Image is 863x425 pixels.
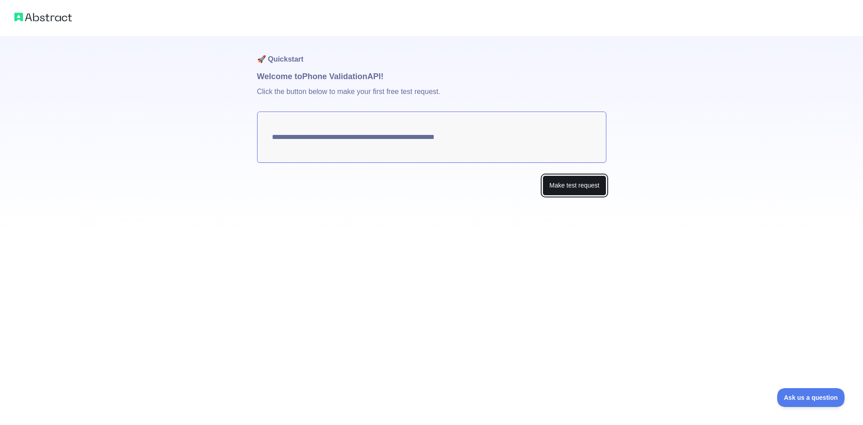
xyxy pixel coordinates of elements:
[257,36,606,70] h1: 🚀 Quickstart
[777,388,845,407] iframe: Toggle Customer Support
[257,70,606,83] h1: Welcome to Phone Validation API!
[14,11,72,23] img: Abstract logo
[543,175,606,196] button: Make test request
[257,83,606,112] p: Click the button below to make your first free test request.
